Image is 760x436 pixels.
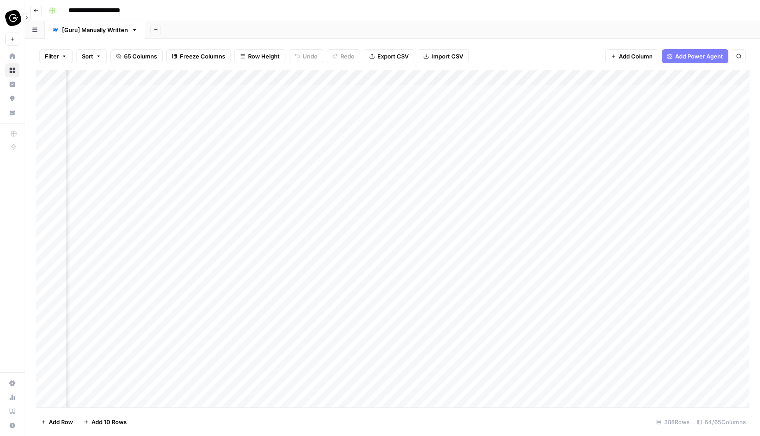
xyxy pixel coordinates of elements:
[5,7,19,29] button: Workspace: Guru
[110,49,163,63] button: 65 Columns
[5,376,19,390] a: Settings
[62,25,128,34] div: [Guru] Manually Written
[166,49,231,63] button: Freeze Columns
[303,52,318,61] span: Undo
[675,52,723,61] span: Add Power Agent
[180,52,225,61] span: Freeze Columns
[45,52,59,61] span: Filter
[5,404,19,418] a: Learning Hub
[248,52,280,61] span: Row Height
[653,415,693,429] div: 308 Rows
[662,49,728,63] button: Add Power Agent
[5,390,19,404] a: Usage
[5,63,19,77] a: Browse
[49,418,73,426] span: Add Row
[82,52,93,61] span: Sort
[5,105,19,120] a: Your Data
[605,49,658,63] button: Add Column
[45,21,145,39] a: [Guru] Manually Written
[327,49,360,63] button: Redo
[5,418,19,432] button: Help + Support
[5,77,19,91] a: Insights
[76,49,107,63] button: Sort
[5,49,19,63] a: Home
[364,49,414,63] button: Export CSV
[431,52,463,61] span: Import CSV
[91,418,127,426] span: Add 10 Rows
[78,415,132,429] button: Add 10 Rows
[5,91,19,105] a: Opportunities
[5,10,21,26] img: Guru Logo
[418,49,469,63] button: Import CSV
[234,49,285,63] button: Row Height
[124,52,157,61] span: 65 Columns
[289,49,323,63] button: Undo
[693,415,749,429] div: 64/65 Columns
[340,52,354,61] span: Redo
[36,415,78,429] button: Add Row
[619,52,653,61] span: Add Column
[39,49,73,63] button: Filter
[377,52,409,61] span: Export CSV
